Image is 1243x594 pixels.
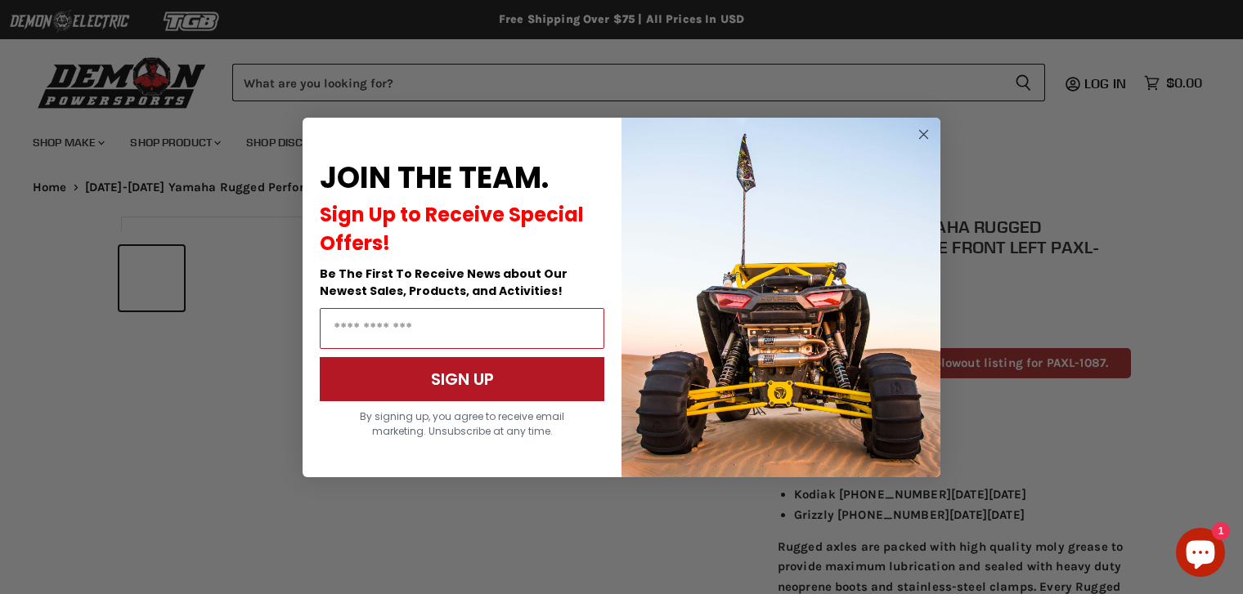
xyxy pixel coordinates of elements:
img: a9095488-b6e7-41ba-879d-588abfab540b.jpeg [621,118,940,477]
span: Sign Up to Receive Special Offers! [320,201,584,257]
button: Close dialog [913,124,934,145]
span: Be The First To Receive News about Our Newest Sales, Products, and Activities! [320,266,568,299]
span: By signing up, you agree to receive email marketing. Unsubscribe at any time. [360,409,564,438]
button: SIGN UP [320,357,604,401]
input: Email Address [320,308,604,349]
inbox-online-store-chat: Shopify online store chat [1171,528,1230,581]
span: JOIN THE TEAM. [320,157,549,199]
